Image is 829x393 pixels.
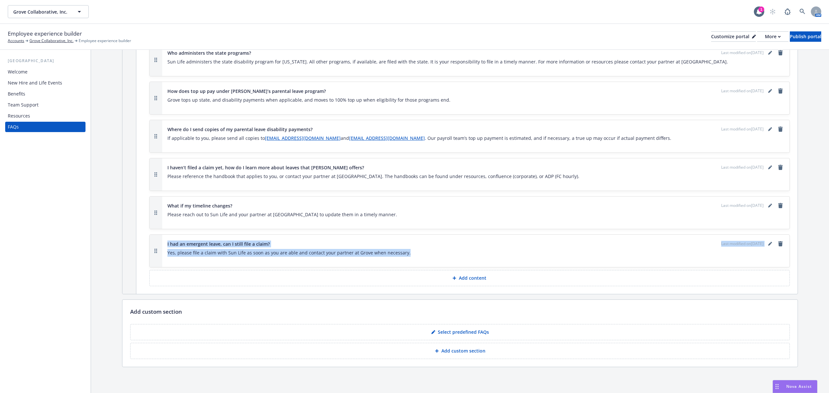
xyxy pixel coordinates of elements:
a: remove [777,49,784,57]
a: remove [777,87,784,95]
p: Grove tops up state, and disability payments when applicable, and moves to 100% top up when eligi... [167,96,784,104]
p: Sun Life administers the state disability program for [US_STATE]. All other programs, if availabl... [167,58,784,66]
a: editPencil [766,163,774,171]
p: Add custom section [441,348,485,354]
div: 1 [758,6,764,12]
span: Last modified on [DATE] [721,88,764,94]
button: Add content [149,270,790,286]
span: I haven’t filed a claim yet, how do I learn more about leaves that [PERSON_NAME] offers? [167,164,364,171]
div: Drag to move [773,380,781,393]
a: Welcome [5,67,85,77]
button: Customize portal [711,31,756,42]
span: Last modified on [DATE] [721,50,764,56]
a: editPencil [766,240,774,248]
p: Add custom section [130,308,182,316]
a: [EMAIL_ADDRESS][DOMAIN_NAME] [349,135,425,141]
a: editPencil [766,49,774,57]
div: [GEOGRAPHIC_DATA] [5,58,85,64]
p: Please reach out to Sun Life and your partner at [GEOGRAPHIC_DATA] to update them in a timely man... [167,211,784,219]
a: FAQs [5,122,85,132]
button: Nova Assist [773,380,817,393]
a: remove [777,202,784,209]
span: Employee experience builder [79,38,131,44]
span: Last modified on [DATE] [721,164,764,170]
span: Where do I send copies of my parental leave disability payments? [167,126,312,133]
a: editPencil [766,202,774,209]
p: Yes, please file a claim with Sun Life as soon as you are able and contact your partner at Grove ... [167,249,784,257]
span: Last modified on [DATE] [721,126,764,132]
a: Report a Bug [781,5,794,18]
div: Resources [8,111,30,121]
span: Grove Collaborative, Inc. [13,8,69,15]
a: Benefits [5,89,85,99]
a: Start snowing [766,5,779,18]
span: How does top up pay under [PERSON_NAME]’s parental leave program? [167,88,326,95]
a: Resources [5,111,85,121]
button: Select predefined FAQs [130,324,790,340]
a: New Hire and Life Events [5,78,85,88]
a: Team Support [5,100,85,110]
a: Search [796,5,809,18]
p: Select predefined FAQs [438,329,489,335]
button: Add custom section [130,343,790,359]
div: Welcome [8,67,28,77]
div: Team Support [8,100,39,110]
span: I had an emergent leave, can I still file a claim? [167,241,270,247]
button: More [757,31,789,42]
span: Nova Assist [786,384,812,389]
a: editPencil [766,125,774,133]
a: Accounts [8,38,24,44]
a: Grove Collaborative, Inc. [29,38,74,44]
a: remove [777,163,784,171]
div: Customize portal [711,32,756,41]
p: If applicable to you, please send all copies to and . Our payroll team’s top up payment is estima... [167,134,784,142]
div: Benefits [8,89,25,99]
div: FAQs [8,122,19,132]
span: Employee experience builder [8,29,82,38]
span: Who administers the state programs? [167,50,251,56]
div: New Hire and Life Events [8,78,62,88]
div: More [765,32,781,41]
button: Publish portal [790,31,821,42]
a: [EMAIL_ADDRESS][DOMAIN_NAME] [265,135,341,141]
span: What if my timeline changes? [167,202,232,209]
button: Grove Collaborative, Inc. [8,5,89,18]
p: Add content [459,275,486,281]
a: remove [777,240,784,248]
span: Last modified on [DATE] [721,241,764,247]
a: remove [777,125,784,133]
p: Please reference the handbook that applies to you, or contact your partner at [GEOGRAPHIC_DATA]. ... [167,173,784,180]
div: Publish portal [790,32,821,41]
span: Last modified on [DATE] [721,203,764,208]
a: editPencil [766,87,774,95]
